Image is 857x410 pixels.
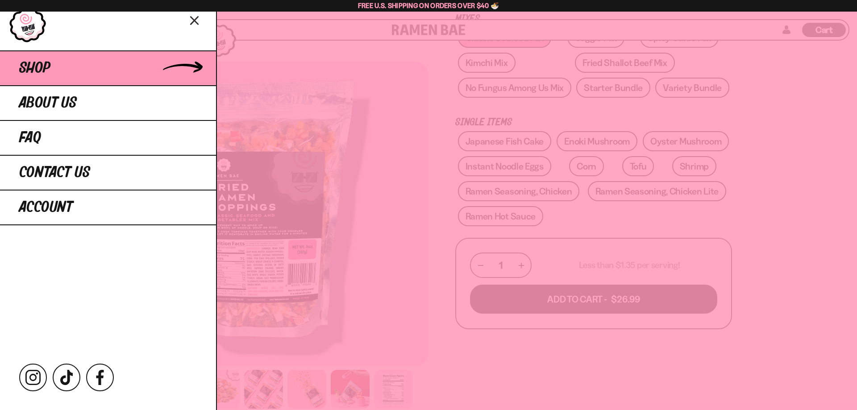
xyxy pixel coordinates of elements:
[187,12,203,28] button: Close menu
[19,199,73,215] span: Account
[19,95,77,111] span: About Us
[358,1,499,10] span: Free U.S. Shipping on Orders over $40 🍜
[19,60,50,76] span: Shop
[19,165,90,181] span: Contact Us
[19,130,41,146] span: FAQ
